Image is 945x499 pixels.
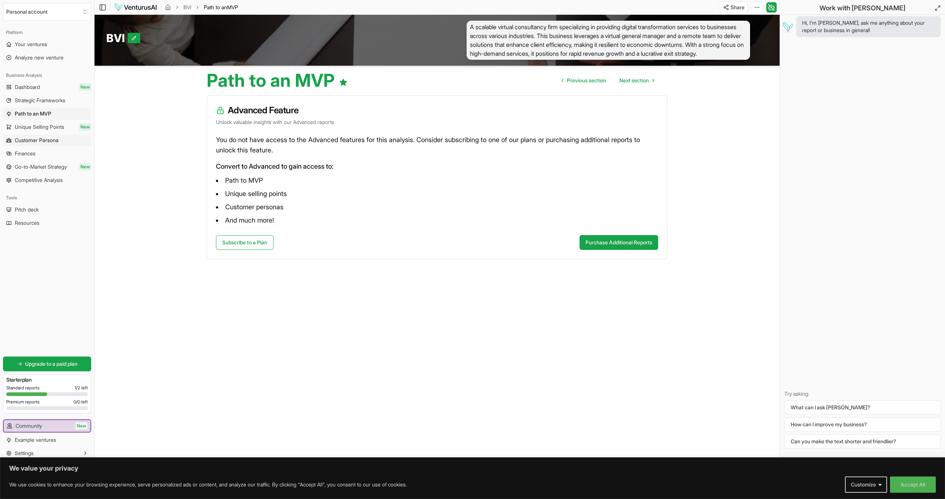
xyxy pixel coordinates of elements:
a: Finances [3,148,91,159]
span: Settings [15,450,34,457]
a: DashboardNew [3,81,91,93]
span: Path to an [204,4,227,10]
span: New [79,83,91,91]
span: Previous section [567,77,606,84]
button: Select an organization [3,3,91,21]
span: Go-to-Market Strategy [15,163,67,171]
a: Subscribe to a Plan [216,235,274,250]
a: Path to an MVP [3,108,91,120]
a: Go-to-Market StrategyNew [3,161,91,173]
span: Hi, I'm [PERSON_NAME], ask me anything about your report or business in general! [802,19,935,34]
a: Resources [3,217,91,229]
a: Customer Persona [3,134,91,146]
span: 1 / 2 left [75,385,88,391]
span: Path to an MVP [15,110,51,117]
button: Customize [845,476,887,493]
span: New [75,422,87,430]
span: Next section [619,77,649,84]
span: Premium reports [6,399,39,405]
img: Vera [781,21,793,32]
button: Purchase Additional Reports [580,235,658,250]
p: Convert to Advanced to gain access to: [216,161,658,172]
button: Accept All [890,476,936,493]
span: Community [16,422,42,430]
nav: pagination [556,73,660,88]
span: Dashboard [15,83,40,91]
button: Settings [3,447,91,459]
li: And much more! [216,214,658,226]
button: How can I improve my business? [784,417,941,431]
div: Business Analysis [3,69,91,81]
button: What can I ask [PERSON_NAME]? [784,400,941,414]
a: Strategic Frameworks [3,94,91,106]
p: Try asking: [784,390,941,398]
div: Tools [3,192,91,204]
h3: Advanced Feature [216,104,658,116]
p: We use cookies to enhance your browsing experience, serve personalized ads or content, and analyz... [9,480,407,489]
h2: Work with [PERSON_NAME] [819,3,906,13]
span: Standard reports [6,385,39,391]
span: Customer Persona [15,137,58,144]
span: Pitch deck [15,206,39,213]
button: Share [720,1,748,13]
a: Go to next page [614,73,660,88]
a: Upgrade to a paid plan [3,357,91,371]
p: We value your privacy [9,464,936,473]
a: Analyze new venture [3,52,91,63]
p: Unlock valuable insights with our Advanced reports [216,118,658,126]
span: Your ventures [15,41,47,48]
a: Example ventures [3,434,91,446]
span: New [79,163,91,171]
span: Share [731,4,745,11]
span: Analyze new venture [15,54,63,61]
span: A scalable virtual consultancy firm specializing in providing digital transformation services to ... [467,21,750,60]
span: Upgrade to a paid plan [25,360,78,368]
li: Unique selling points [216,188,658,200]
a: Go to previous page [556,73,612,88]
span: Path to anMVP [204,4,238,11]
nav: breadcrumb [165,4,238,11]
span: Unique Selling Points [15,123,64,131]
span: Competitive Analysis [15,176,63,184]
div: Platform [3,27,91,38]
span: 0 / 0 left [73,399,88,405]
a: CommunityNew [4,420,90,432]
a: Pitch deck [3,204,91,216]
img: logo [114,3,157,12]
a: Unique Selling PointsNew [3,121,91,133]
h3: Starter plan [6,376,88,383]
li: Path to MVP [216,175,658,186]
li: Customer personas [216,201,658,213]
span: Finances [15,150,35,157]
span: Example ventures [15,436,56,444]
button: Can you make the text shorter and friendlier? [784,434,941,448]
a: Your ventures [3,38,91,50]
span: BVI [106,31,128,45]
span: New [79,123,91,131]
a: BVI [183,4,191,11]
a: Competitive Analysis [3,174,91,186]
h1: Path to an MVP [207,72,348,89]
span: Resources [15,219,39,227]
p: You do not have access to the Advanced features for this analysis. Consider subscribing to one of... [216,135,658,155]
span: Strategic Frameworks [15,97,65,104]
